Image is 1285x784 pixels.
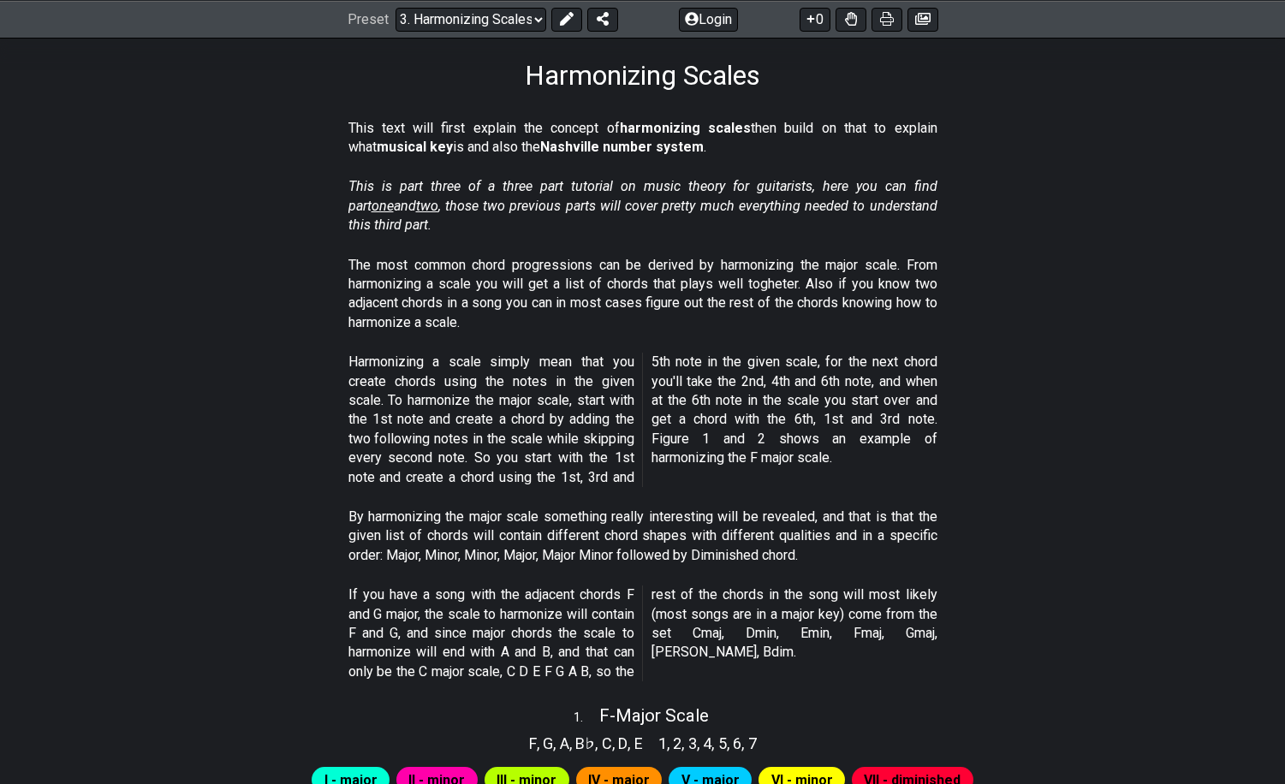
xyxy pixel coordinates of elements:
[521,728,651,756] section: Scale pitch classes
[377,139,453,155] strong: musical key
[703,732,711,755] span: 4
[800,7,830,31] button: 0
[553,732,560,755] span: ,
[688,732,697,755] span: 3
[569,732,576,755] span: ,
[595,732,602,755] span: ,
[658,732,667,755] span: 1
[348,11,389,27] span: Preset
[348,508,937,565] p: By harmonizing the major scale something really interesting will be revealed, and that is that th...
[599,705,709,726] span: F - Major Scale
[620,120,751,136] strong: harmonizing scales
[348,178,937,233] em: This is part three of a three part tutorial on music theory for guitarists, here you can find par...
[560,732,569,755] span: A
[697,732,704,755] span: ,
[679,7,738,31] button: Login
[741,732,748,755] span: ,
[529,732,537,755] span: F
[551,7,582,31] button: Edit Preset
[733,732,741,755] span: 6
[396,7,546,31] select: Preset
[537,732,544,755] span: ,
[748,732,757,755] span: 7
[651,728,764,756] section: Scale pitch classes
[540,139,704,155] strong: Nashville number system
[634,732,643,755] span: E
[348,585,937,681] p: If you have a song with the adjacent chords F and G major, the scale to harmonize will contain F ...
[525,59,760,92] h1: Harmonizing Scales
[348,256,937,333] p: The most common chord progressions can be derived by harmonizing the major scale. From harmonizin...
[372,198,394,214] span: one
[711,732,718,755] span: ,
[612,732,619,755] span: ,
[575,732,595,755] span: B♭
[348,353,937,487] p: Harmonizing a scale simply mean that you create chords using the notes in the given scale. To har...
[618,732,628,755] span: D
[872,7,902,31] button: Print
[348,119,937,157] p: This text will first explain the concept of then build on that to explain what is and also the .
[587,7,618,31] button: Share Preset
[681,732,688,755] span: ,
[543,732,553,755] span: G
[836,7,866,31] button: Toggle Dexterity for all fretkits
[727,732,734,755] span: ,
[718,732,727,755] span: 5
[574,709,599,728] span: 1 .
[628,732,634,755] span: ,
[602,732,612,755] span: C
[416,198,438,214] span: two
[667,732,674,755] span: ,
[907,7,938,31] button: Create image
[673,732,681,755] span: 2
